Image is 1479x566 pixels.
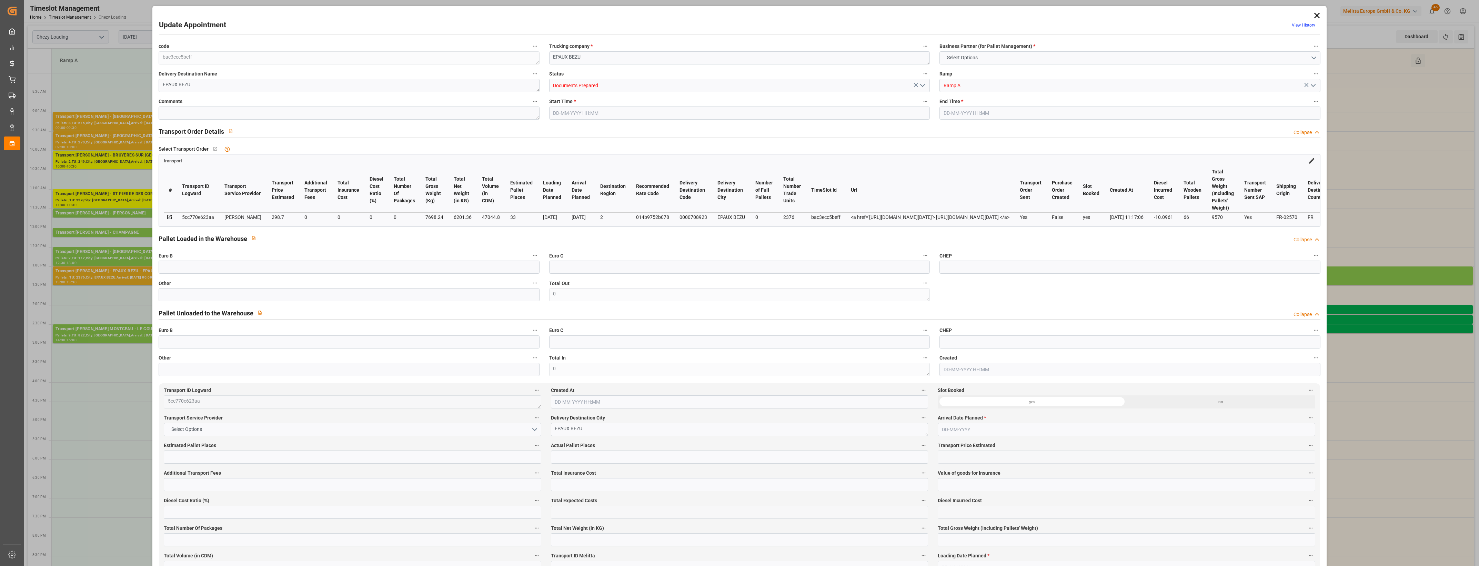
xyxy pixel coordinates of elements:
[680,213,707,221] div: 0000708923
[164,414,223,422] span: Transport Service Provider
[1052,213,1073,221] div: False
[551,469,596,477] span: Total Insurance Cost
[938,423,1315,436] input: DD-MM-YYYY
[921,42,930,51] button: Trucking company *
[168,426,205,433] span: Select Options
[159,280,171,287] span: Other
[1271,168,1302,212] th: Shipping Origin
[1154,213,1173,221] div: -10.0961
[159,252,173,260] span: Euro B
[712,168,750,212] th: Delivery Destination City
[938,414,986,422] span: Arrival Date Planned
[532,551,541,560] button: Total Volume (in CDM)
[1207,168,1239,212] th: Total Gross Weight (Including Pallets' Weight)
[531,326,540,335] button: Euro B
[938,442,995,449] span: Transport Price Estimated
[600,213,626,221] div: 2
[159,20,226,31] h2: Update Appointment
[939,354,957,362] span: Created
[549,107,930,120] input: DD-MM-YYYY HH:MM
[182,213,214,221] div: 5cc770e623aa
[164,158,182,163] span: transport
[389,168,420,212] th: Total Number Of Packages
[1311,69,1320,78] button: Ramp
[159,43,169,50] span: code
[482,213,500,221] div: 47044.8
[164,552,213,559] span: Total Volume (in CDM)
[939,79,1320,92] input: Type to search/select
[224,124,237,138] button: View description
[159,127,224,136] h2: Transport Order Details
[549,252,563,260] span: Euro C
[551,525,604,532] span: Total Net Weight (in KG)
[1311,42,1320,51] button: Business Partner (for Pallet Management) *
[549,43,593,50] span: Trucking company
[1306,524,1315,533] button: Total Gross Weight (Including Pallets' Weight)
[370,213,383,221] div: 0
[1244,213,1266,221] div: Yes
[159,98,182,105] span: Comments
[543,213,561,221] div: [DATE]
[921,97,930,106] button: Start Time *
[164,387,211,394] span: Transport ID Logward
[1311,353,1320,362] button: Created
[549,79,930,92] input: Type to search/select
[531,353,540,362] button: Other
[551,552,595,559] span: Transport ID Melitta
[1105,168,1149,212] th: Created At
[420,168,449,212] th: Total Gross Weight (Kg)
[449,168,477,212] th: Total Net Weight (in KG)
[1308,213,1333,221] div: FR
[1078,168,1105,212] th: Slot Booked
[1047,168,1078,212] th: Purchase Order Created
[551,395,928,408] input: DD-MM-YYYY HH:MM
[1212,213,1234,221] div: 9570
[247,232,260,245] button: View description
[1311,326,1320,335] button: CHEP
[806,168,846,212] th: TimeSlot Id
[253,306,266,319] button: View description
[921,69,930,78] button: Status
[717,213,745,221] div: EPAUX BEZU
[164,423,541,436] button: open menu
[159,145,209,153] span: Select Transport Order
[266,168,299,212] th: Transport Price Estimated
[532,524,541,533] button: Total Number Of Packages
[549,363,930,376] textarea: 0
[938,387,964,394] span: Slot Booked
[1239,168,1271,212] th: Transport Number Sent SAP
[811,213,841,221] div: bac3ecc5beff
[1306,386,1315,395] button: Slot Booked
[364,168,389,212] th: Diesel Cost Ratio (%)
[538,168,566,212] th: Loading Date Planned
[272,213,294,221] div: 298.7
[549,327,563,334] span: Euro C
[549,280,570,287] span: Total Out
[505,168,538,212] th: Estimated Pallet Places
[394,213,415,221] div: 0
[846,168,1015,212] th: Url
[332,168,364,212] th: Total Insurance Cost
[938,497,982,504] span: Diesel Incurred Cost
[1149,168,1178,212] th: Diesel Incurred Cost
[919,524,928,533] button: Total Net Weight (in KG)
[939,43,1035,50] span: Business Partner (for Pallet Management)
[304,213,327,221] div: 0
[921,251,930,260] button: Euro C
[938,525,1038,532] span: Total Gross Weight (Including Pallets' Weight)
[938,469,1000,477] span: Value of goods for Insurance
[1306,441,1315,450] button: Transport Price Estimated
[549,98,576,105] span: Start Time
[631,168,674,212] th: Recommended Rate Code
[778,168,806,212] th: Total Number Trade Units
[1302,168,1338,212] th: Delivery Destination Country
[595,168,631,212] th: Destination Region
[531,251,540,260] button: Euro B
[549,70,564,78] span: Status
[338,213,359,221] div: 0
[939,363,1320,376] input: DD-MM-YYYY HH:MM
[921,326,930,335] button: Euro C
[1178,168,1207,212] th: Total Wooden Pallets
[921,353,930,362] button: Total In
[549,51,930,64] textarea: EPAUX BEZU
